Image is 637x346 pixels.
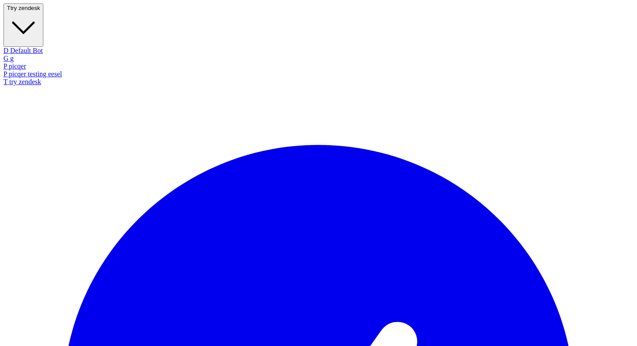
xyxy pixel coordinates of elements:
div: Default Bot [3,47,634,55]
div: picqer testing eesel [3,70,634,78]
div: g [3,55,634,62]
button: Ttry zendesk [3,3,43,47]
span: D [3,47,9,54]
div: try zendesk [3,78,634,86]
span: T [3,78,7,85]
div: picqer [3,62,634,70]
span: T [7,5,10,11]
span: try zendesk [10,5,40,11]
span: P [3,62,7,70]
span: P [3,70,7,78]
span: G [3,55,9,62]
